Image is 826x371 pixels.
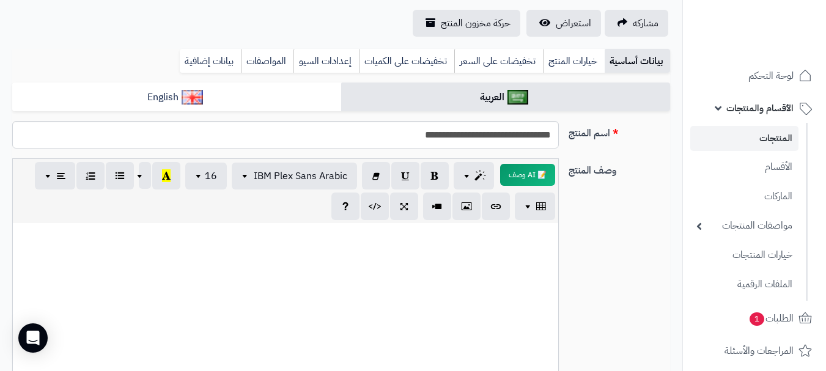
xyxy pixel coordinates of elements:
[748,67,794,84] span: لوحة التحكم
[182,90,203,105] img: English
[748,310,794,327] span: الطلبات
[725,342,794,359] span: المراجعات والأسئلة
[185,163,227,189] button: 16
[441,16,511,31] span: حركة مخزون المنتج
[605,10,668,37] a: مشاركه
[12,83,341,112] a: English
[180,49,241,73] a: بيانات إضافية
[726,100,794,117] span: الأقسام والمنتجات
[241,49,293,73] a: المواصفات
[690,126,798,151] a: المنتجات
[690,304,819,333] a: الطلبات1
[690,271,798,298] a: الملفات الرقمية
[556,16,591,31] span: استعراض
[690,336,819,365] a: المراجعات والأسئلة
[18,323,48,353] div: Open Intercom Messenger
[507,90,529,105] img: العربية
[543,49,605,73] a: خيارات المنتج
[232,163,357,189] button: IBM Plex Sans Arabic
[605,49,670,73] a: بيانات أساسية
[205,169,217,183] span: 16
[293,49,359,73] a: إعدادات السيو
[690,61,819,90] a: لوحة التحكم
[690,242,798,268] a: خيارات المنتجات
[341,83,670,112] a: العربية
[564,121,675,141] label: اسم المنتج
[413,10,520,37] a: حركة مخزون المنتج
[633,16,658,31] span: مشاركه
[526,10,601,37] a: استعراض
[690,183,798,210] a: الماركات
[564,158,675,178] label: وصف المنتج
[254,169,347,183] span: IBM Plex Sans Arabic
[690,154,798,180] a: الأقسام
[690,213,798,239] a: مواصفات المنتجات
[359,49,454,73] a: تخفيضات على الكميات
[454,49,543,73] a: تخفيضات على السعر
[500,164,555,186] button: 📝 AI وصف
[750,312,764,326] span: 1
